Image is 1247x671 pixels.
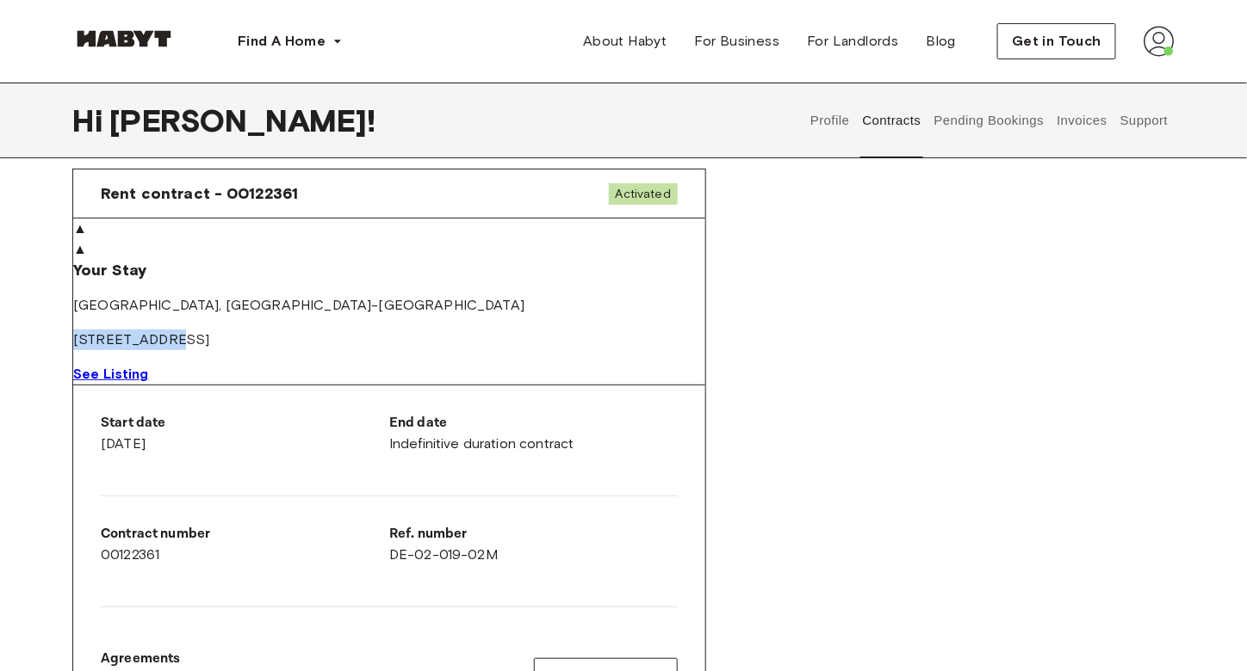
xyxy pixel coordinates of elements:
div: DE-02-019-02M [389,524,678,565]
a: About Habyt [569,24,680,58]
a: For Landlords [793,24,912,58]
span: Find A Home [238,31,326,52]
img: Habyt [72,30,176,47]
p: Agreements [101,649,181,669]
button: Contracts [860,83,923,158]
span: For Landlords [807,31,898,52]
span: Activated [609,183,678,205]
div: [DATE] [101,413,389,454]
p: Contract number [101,524,389,545]
a: Blog [913,24,971,58]
div: ▲ [73,239,705,260]
button: Pending Bookings [932,83,1046,158]
div: 00122361 [101,524,389,565]
span: Hi [72,102,109,139]
img: avatar [1144,26,1175,57]
span: Get in Touch [1012,31,1101,52]
span: About Habyt [583,31,667,52]
a: See Listing [73,366,149,382]
div: user profile tabs [804,83,1175,158]
button: Find A Home [224,24,357,58]
p: End date [389,413,678,434]
p: [STREET_ADDRESS] [73,329,705,350]
button: Get in Touch [997,23,1116,59]
p: Ref. number [389,524,678,545]
span: For Business [695,31,780,52]
p: [GEOGRAPHIC_DATA] , [GEOGRAPHIC_DATA]-[GEOGRAPHIC_DATA] [73,295,705,316]
button: Invoices [1055,83,1109,158]
span: Blog [927,31,957,52]
div: ▲ [73,219,705,239]
div: Indefinitive duration contract [389,413,678,454]
a: For Business [681,24,794,58]
p: Start date [101,413,389,434]
span: Your Stay [73,261,146,280]
button: Profile [809,83,853,158]
span: [PERSON_NAME] ! [109,102,375,139]
button: Support [1118,83,1170,158]
span: Rent contract - 00122361 [101,183,299,204]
